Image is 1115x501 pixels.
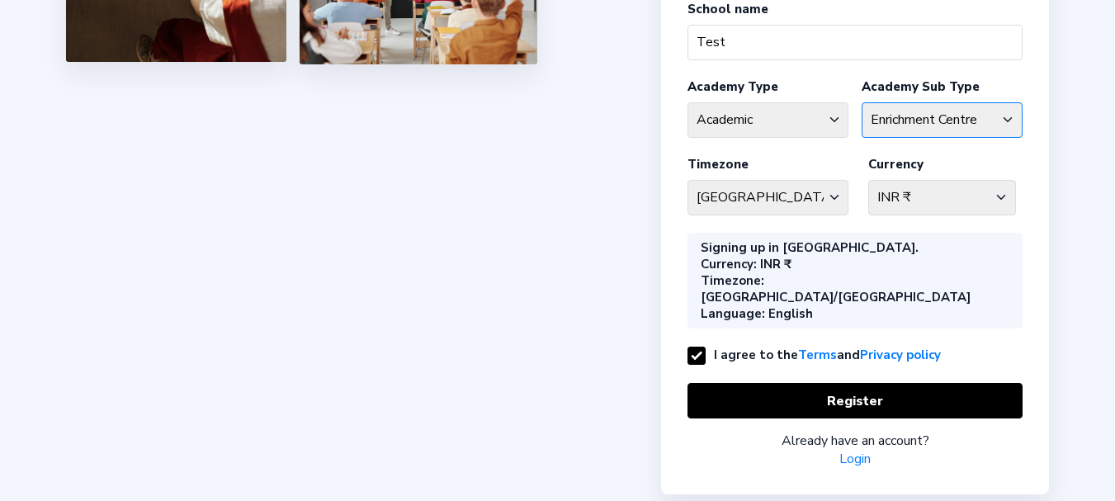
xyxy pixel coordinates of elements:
[839,450,871,468] a: Login
[687,25,1023,60] input: School name
[687,156,749,173] label: Timezone
[701,272,761,289] b: Timezone
[701,272,1003,305] div: : [GEOGRAPHIC_DATA]/[GEOGRAPHIC_DATA]
[687,347,941,363] label: I agree to the and
[701,239,919,256] div: Signing up in [GEOGRAPHIC_DATA].
[862,78,980,95] label: Academy Sub Type
[701,256,754,272] b: Currency
[687,78,778,95] label: Academy Type
[701,305,813,322] div: : English
[687,1,768,17] label: School name
[701,256,791,272] div: : INR ₹
[701,305,762,322] b: Language
[868,156,924,173] label: Currency
[860,345,941,366] a: Privacy policy
[687,432,1023,450] div: Already have an account?
[687,383,1023,418] button: Register
[798,345,837,366] a: Terms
